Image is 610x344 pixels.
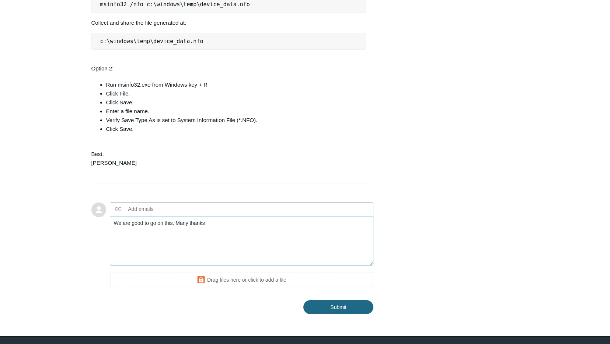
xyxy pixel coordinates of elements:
[106,80,366,89] li: Run msinfo32.exe from Windows key + R
[125,204,205,215] input: Add emails
[110,216,374,266] textarea: Add your reply
[115,204,122,215] label: CC
[303,300,373,314] input: Submit
[106,125,366,133] li: Click Save.
[106,116,366,125] li: Verify Save Type As is set to System Information File (*.NFO).
[106,89,366,98] li: Click File.
[106,98,366,107] li: Click Save.
[98,1,252,8] code: msinfo32 /nfo c:\windows\temp\device_data.nfo
[98,38,206,45] code: c:\windows\temp\device_data.nfo
[106,107,366,116] li: Enter a file name.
